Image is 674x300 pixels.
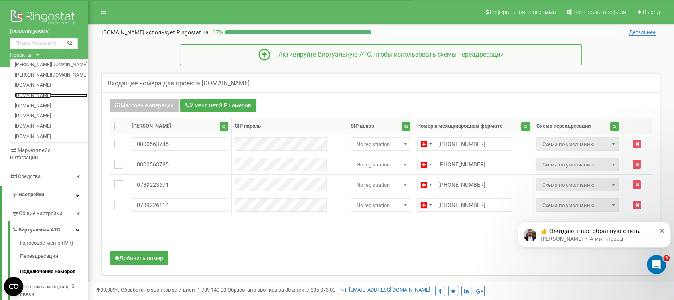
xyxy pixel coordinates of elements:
[539,200,616,211] span: Так как продукт Виртуальная АТС отключен, все звонки будут переадресованы на резервную схему пере...
[514,205,674,278] iframe: Intercom notifications сообщение
[10,147,51,161] span: Маркетплейс интеграций
[418,158,434,171] div: Telephone country code
[351,122,374,130] div: SIP шлюз
[4,277,23,296] button: Open CMP widget
[539,159,616,170] span: Так как продукт Виртуальная АТС отключен, все звонки будут переадресованы на резервную схему пере...
[643,9,660,15] span: Выход
[15,124,87,128] a: [DOMAIN_NAME]
[417,158,512,171] input: 078 123 45 67
[132,122,171,130] div: [PERSON_NAME]
[19,210,63,217] span: Общие настройки
[96,287,120,293] span: 99,989%
[146,29,209,36] span: использует Ringostat на
[20,249,88,264] a: Переадресация
[351,178,410,191] span: No registration
[539,180,616,191] span: Так как продукт Виртуальная АТС отключен, все звонки будут переадресованы на резервную схему пере...
[536,198,619,212] span: Так как продукт Виртуальная АТС отключен, все звонки будут переадресованы на резервную схему пере...
[536,158,619,171] span: Так как продукт Виртуальная АТС отключен, все звонки будут переадресованы на резервную схему пере...
[209,28,225,36] p: 37 %
[15,93,87,97] a: [DOMAIN_NAME]
[18,226,61,234] span: Виртуальная АТС
[418,178,434,191] div: Telephone country code
[12,221,88,237] a: Виртуальная АТС
[307,287,335,293] u: 7 835 073,00
[418,199,434,211] div: Telephone country code
[15,134,87,138] a: [DOMAIN_NAME]
[573,9,626,15] span: Настройки профиля
[108,80,250,87] h5: Входящие номера для проекта [DOMAIN_NAME]
[121,287,226,293] span: Обработано звонков за 7 дней :
[353,200,408,211] span: No registration
[341,287,430,293] a: [EMAIL_ADDRESS][DOMAIN_NAME]
[539,139,616,150] span: Так как продукт Виртуальная АТС отключен, все звонки будут переадресованы на резервную схему пере...
[10,51,31,59] div: Проекты
[110,251,168,265] button: Добавить номер
[227,287,335,293] span: Обработано звонков за 30 дней :
[10,8,78,28] img: Ringostat logo
[20,239,88,249] a: Голосовое меню (IVR)
[351,137,410,151] span: No registration
[12,204,88,221] a: Общие настройки
[15,62,87,66] a: [PERSON_NAME][DOMAIN_NAME]
[15,103,87,107] a: [DOMAIN_NAME]
[351,198,410,212] span: No registration
[232,118,347,134] th: SIP пароль
[110,99,179,112] button: Массовые операции
[18,173,41,179] span: Средства
[418,138,434,150] div: Telephone country code
[10,28,78,36] a: [DOMAIN_NAME]
[663,255,670,261] span: 3
[15,114,87,118] a: [DOMAIN_NAME]
[536,178,619,191] span: Так как продукт Виртуальная АТС отключен, все звонки будут переадресованы на резервную схему пере...
[353,180,408,191] span: No registration
[417,178,512,191] input: 078 123 45 67
[353,159,408,170] span: No registration
[417,198,512,212] input: 078 123 45 67
[351,158,410,171] span: No registration
[10,37,78,49] input: Поиск по номеру
[490,9,556,15] span: Реферальная программа
[270,50,504,59] div: Активируйте Виртуальную АТС, чтобы использовать схемы переадресации
[417,122,503,130] div: Номер в международном формате
[536,122,591,130] div: Схема переадресации
[180,99,256,112] button: У меня нет SIP номеров
[15,73,87,77] a: [PERSON_NAME][DOMAIN_NAME]
[417,137,512,151] input: 078 123 45 67
[15,83,87,87] a: [DOMAIN_NAME]
[2,186,88,204] a: Настройки
[536,137,619,151] span: Так как продукт Виртуальная АТС отключен, все звонки будут переадресованы на резервную схему пере...
[629,29,656,36] span: Детальнее
[647,255,666,274] iframe: Intercom live chat
[197,287,226,293] u: 1 739 149,00
[18,191,44,197] span: Настройки
[20,264,88,280] a: Подключение номеров
[353,139,408,150] span: No registration
[102,28,209,36] p: [DOMAIN_NAME]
